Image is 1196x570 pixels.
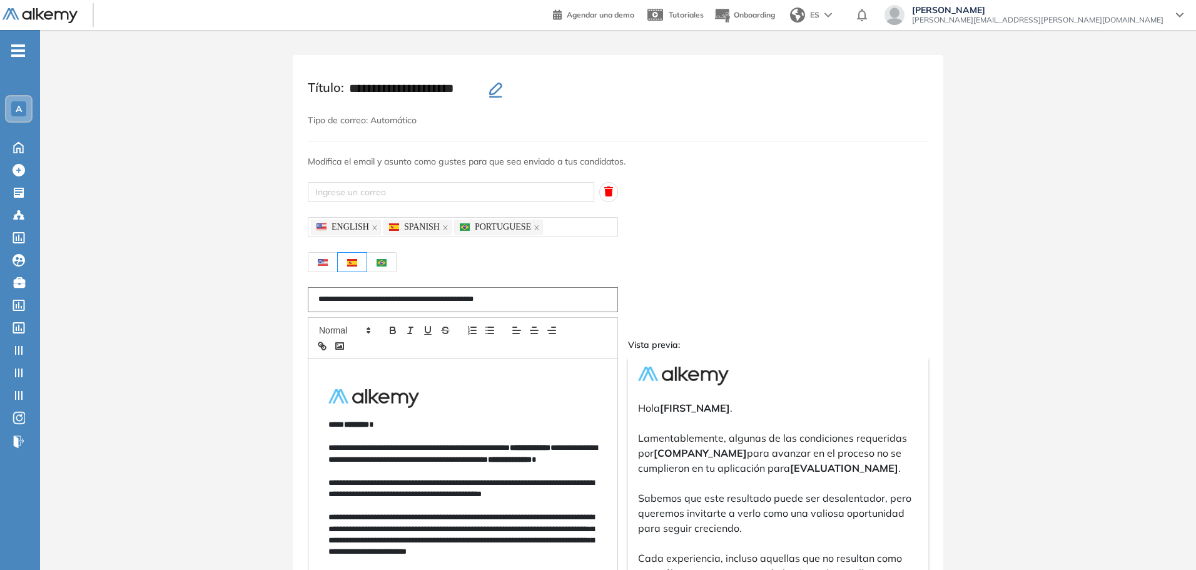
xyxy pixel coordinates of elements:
[553,6,634,21] a: Agendar una demo
[372,224,378,231] span: close
[1133,510,1196,570] div: Widget de chat
[810,9,819,21] span: ES
[3,8,78,24] img: Logo
[734,10,775,19] span: Onboarding
[654,447,747,459] strong: [COMPANY_NAME]
[347,259,357,267] img: ESP
[377,259,387,267] img: BRA
[638,400,918,415] p: Hola .
[389,223,399,231] img: ESP
[628,338,928,352] p: Vista previa:
[11,49,25,52] i: -
[567,10,634,19] span: Agendar una demo
[912,5,1163,15] span: [PERSON_NAME]
[638,430,918,476] p: Lamentablemente, algunas de las condiciones requeridas por para avanzar en el proceso no se cumpl...
[638,491,918,536] p: Sabemos que este resultado puede ser desalentador, pero queremos invitarte a verlo como una valio...
[790,8,805,23] img: world
[912,15,1163,25] span: [PERSON_NAME][EMAIL_ADDRESS][PERSON_NAME][DOMAIN_NAME]
[460,220,531,234] span: PORTUGUESE
[318,259,328,267] img: USA
[460,223,470,231] img: BRA
[824,13,832,18] img: arrow
[317,220,369,234] span: ENGLISH
[669,10,704,19] span: Tutoriales
[308,80,928,100] h3: Título:
[317,223,327,231] img: USA
[599,182,618,202] button: Eliminar todos los correos
[660,402,730,414] strong: [FIRST_NAME]
[16,104,22,114] span: A
[1133,510,1196,570] iframe: Chat Widget
[714,2,775,29] button: Onboarding
[308,156,928,167] h3: Modifica el email y asunto como gustes para que sea enviado a tus candidatos.
[638,367,729,385] img: Logo
[790,462,898,474] strong: [EVALUATION_NAME]
[308,115,928,126] h3: Tipo de correo: Automático
[442,224,448,231] span: close
[534,224,540,231] span: close
[389,220,440,234] span: SPANISH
